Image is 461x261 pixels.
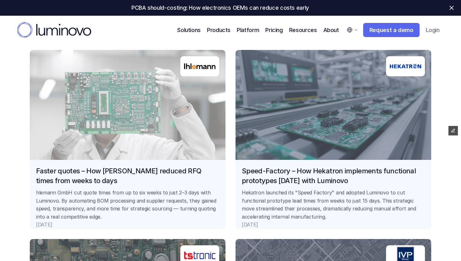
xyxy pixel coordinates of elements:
[426,27,439,34] p: Login
[30,50,225,229] a: Faster quotes – How [PERSON_NAME] reduced RFQ times from weeks to dayshlemann GmbH cut quote time...
[363,23,420,37] a: Request a demo
[237,26,259,34] p: Platform
[448,126,458,135] button: Edit Framer Content
[369,27,413,34] p: Request a demo
[421,24,444,37] a: Login
[265,26,283,34] a: Pricing
[177,26,201,34] p: Solutions
[323,26,339,34] p: About
[236,50,431,229] a: Hekatron logoSpeed-Factory – How Hekatron implements functional prototypes [DATE] with LuminovoHe...
[289,26,317,34] p: Resources
[131,5,309,11] p: PCBA should-costing: How electronics OEMs can reduce costs early
[207,26,230,34] p: Products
